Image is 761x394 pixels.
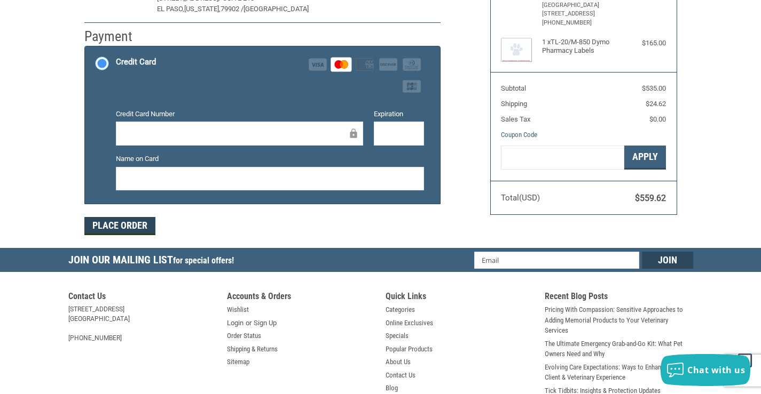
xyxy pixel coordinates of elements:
[386,357,411,367] a: About Us
[501,193,540,203] span: Total (USD)
[386,383,398,393] a: Blog
[625,38,666,49] div: $165.00
[386,304,415,315] a: Categories
[649,115,666,123] span: $0.00
[501,146,624,170] input: Gift Certificate or Coupon Code
[227,357,249,367] a: Sitemap
[386,344,433,355] a: Popular Products
[227,304,249,315] a: Wishlist
[386,318,433,328] a: Online Exclusives
[374,109,425,119] label: Expiration
[545,304,693,336] a: Pricing With Compassion: Sensitive Approaches to Adding Memorial Products to Your Veterinary Serv...
[173,255,234,266] span: for special offers!
[68,304,217,343] address: [STREET_ADDRESS] [GEOGRAPHIC_DATA] [PHONE_NUMBER]
[501,100,527,108] span: Shipping
[501,131,537,139] a: Coupon Code
[227,344,278,355] a: Shipping & Returns
[642,252,693,269] input: Join
[646,100,666,108] span: $24.62
[687,364,745,376] span: Chat with us
[239,318,258,328] span: or
[227,318,244,328] a: Login
[501,115,530,123] span: Sales Tax
[68,248,239,275] h5: Join Our Mailing List
[116,154,424,164] label: Name on Card
[635,193,666,203] span: $559.62
[386,370,415,381] a: Contact Us
[244,5,309,13] span: [GEOGRAPHIC_DATA]
[116,53,156,71] div: Credit Card
[184,5,221,13] span: [US_STATE],
[84,28,147,45] h2: Payment
[474,252,639,269] input: Email
[227,331,261,341] a: Order Status
[227,291,375,304] h5: Accounts & Orders
[68,291,217,304] h5: Contact Us
[254,318,277,328] a: Sign Up
[545,339,693,359] a: The Ultimate Emergency Grab-and-Go Kit: What Pet Owners Need and Why
[542,38,622,55] h4: 1 x TL-20/M-850 Dymo Pharmacy Labels
[501,84,526,92] span: Subtotal
[545,362,693,383] a: Evolving Care Expectations: Ways to Enhance the Client & Veterinary Experience
[221,5,244,13] span: 79902 /
[116,109,363,119] label: Credit Card Number
[84,217,155,235] button: Place Order
[545,291,693,304] h5: Recent Blog Posts
[386,291,534,304] h5: Quick Links
[624,146,666,170] button: Apply
[386,331,409,341] a: Specials
[661,354,750,386] button: Chat with us
[157,5,184,13] span: EL PASO,
[642,84,666,92] span: $535.00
